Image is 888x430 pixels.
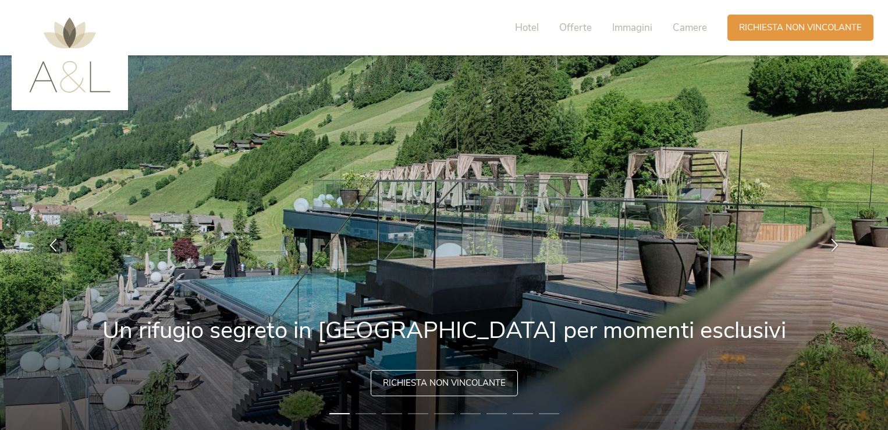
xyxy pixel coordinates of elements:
span: Richiesta non vincolante [383,377,506,389]
span: Camere [673,21,707,34]
span: Hotel [515,21,539,34]
span: Richiesta non vincolante [739,22,862,34]
img: AMONTI & LUNARIS Wellnessresort [29,17,111,93]
span: Offerte [559,21,592,34]
span: Immagini [612,21,652,34]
